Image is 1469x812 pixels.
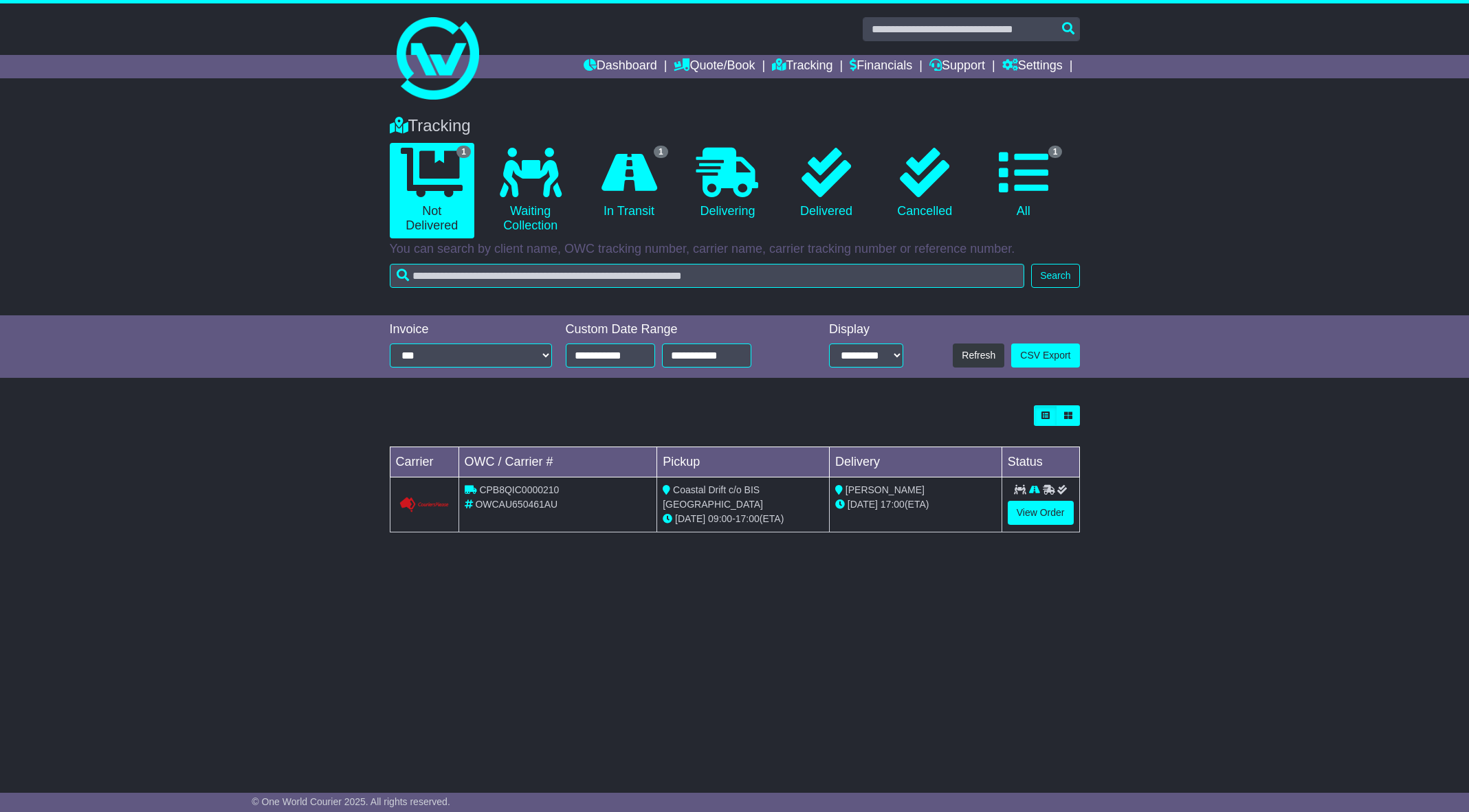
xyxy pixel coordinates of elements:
span: 17:00 [736,513,760,524]
div: - (ETA) [663,512,824,526]
span: [DATE] [848,499,878,510]
td: Delivery [829,447,1002,477]
a: CSV Export [1011,343,1079,368]
td: Pickup [657,447,830,477]
span: Coastal Drift c/o BIS [GEOGRAPHIC_DATA] [663,484,763,510]
span: 1 [654,146,668,158]
td: Carrier [390,447,459,477]
div: (ETA) [835,497,996,512]
a: Settings [1002,55,1063,78]
a: 1 In Transit [586,143,671,224]
div: Invoice [390,322,552,337]
div: Tracking [383,116,1087,136]
span: 17:00 [881,499,905,510]
a: Waiting Collection [488,143,573,238]
a: Delivering [685,143,770,224]
span: 09:00 [708,513,732,524]
a: Delivered [784,143,868,224]
span: CPB8QIC0000210 [479,484,559,495]
a: Quote/Book [674,55,755,78]
span: [DATE] [675,513,705,524]
a: 1 Not Delivered [390,143,474,238]
span: [PERSON_NAME] [846,484,925,495]
td: OWC / Carrier # [459,447,657,477]
span: 1 [456,146,471,158]
a: 1 All [981,143,1065,224]
a: View Order [1008,501,1074,525]
img: GetCarrierServiceLogo [399,497,450,513]
a: Tracking [772,55,832,78]
a: Financials [850,55,912,78]
span: © One World Courier 2025. All rights reserved. [252,796,450,807]
td: Status [1002,447,1079,477]
div: Custom Date Range [566,322,786,337]
a: Dashboard [584,55,657,78]
button: Refresh [953,343,1004,368]
p: You can search by client name, OWC tracking number, carrier name, carrier tracking number or refe... [390,242,1080,257]
a: Support [929,55,985,78]
span: OWCAU650461AU [475,499,557,510]
button: Search [1031,264,1079,288]
span: 1 [1048,146,1063,158]
div: Display [829,322,903,337]
a: Cancelled [883,143,967,224]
